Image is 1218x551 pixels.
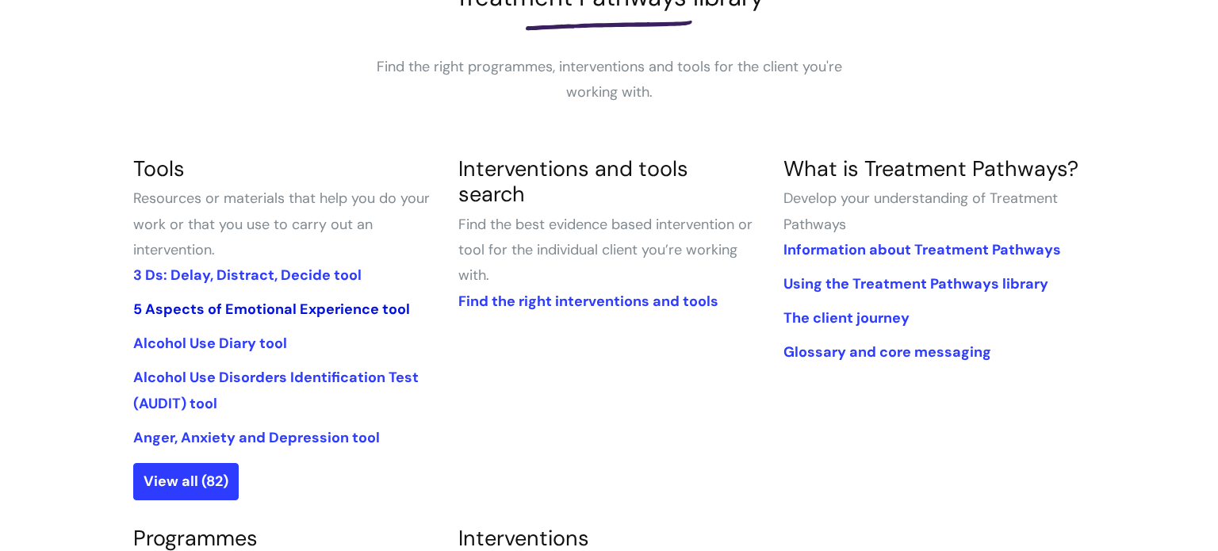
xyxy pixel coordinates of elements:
[133,189,430,259] span: Resources or materials that help you do your work or that you use to carry out an intervention.
[458,155,688,208] a: Interventions and tools search
[783,189,1058,233] span: Develop your understanding of Treatment Pathways
[783,240,1061,259] a: Information about Treatment Pathways
[783,155,1078,182] a: What is Treatment Pathways?
[133,428,380,447] a: Anger, Anxiety and Depression tool
[133,334,287,353] a: Alcohol Use Diary tool
[133,266,362,285] a: 3 Ds: Delay, Distract, Decide tool
[371,54,847,105] p: Find the right programmes, interventions and tools for the client you're working with.
[783,308,910,327] a: The client journey
[458,215,753,285] span: Find the best evidence based intervention or tool for the individual client you’re working with.
[783,274,1048,293] a: Using the Treatment Pathways library
[133,463,239,499] a: View all (82)
[133,368,419,412] a: Alcohol Use Disorders Identification Test (AUDIT) tool
[133,300,410,319] a: 5 Aspects of Emotional Experience tool
[458,292,718,311] a: Find the right interventions and tools
[133,155,185,182] a: Tools
[783,342,991,362] a: Glossary and core messaging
